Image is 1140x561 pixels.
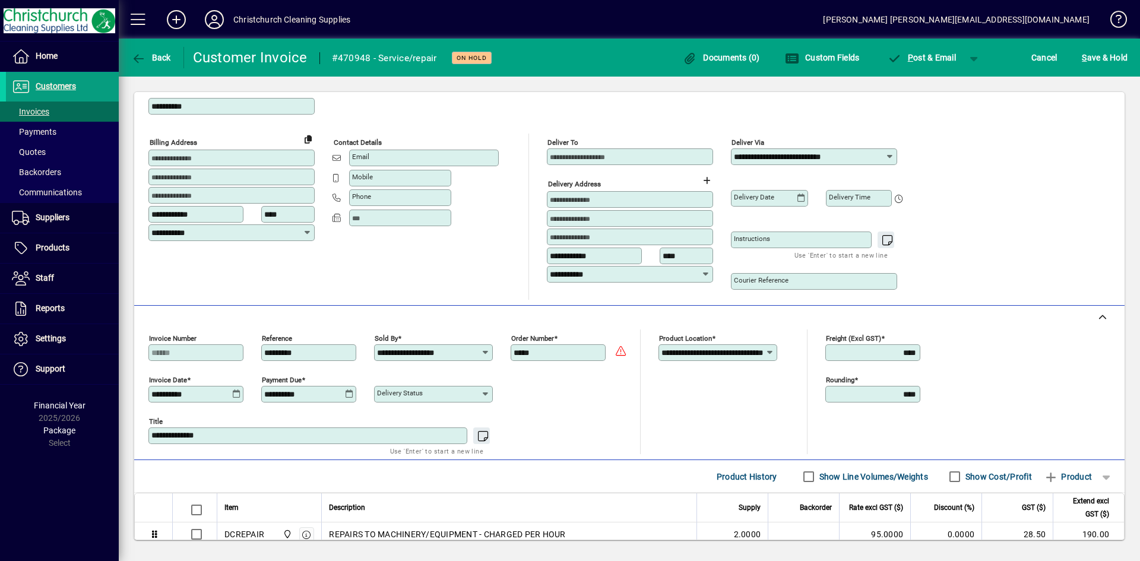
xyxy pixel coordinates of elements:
[6,162,119,182] a: Backorders
[12,147,46,157] span: Quotes
[6,122,119,142] a: Payments
[1022,501,1046,514] span: GST ($)
[6,102,119,122] a: Invoices
[352,173,373,181] mat-label: Mobile
[6,42,119,71] a: Home
[1101,2,1125,41] a: Knowledge Base
[6,264,119,293] a: Staff
[6,182,119,202] a: Communications
[12,167,61,177] span: Backorders
[149,376,187,384] mat-label: Invoice date
[149,334,197,343] mat-label: Invoice number
[12,127,56,137] span: Payments
[36,364,65,373] span: Support
[332,49,437,68] div: #470948 - Service/repair
[262,334,292,343] mat-label: Reference
[1028,47,1060,68] button: Cancel
[881,47,962,68] button: Post & Email
[697,171,716,190] button: Choose address
[375,334,398,343] mat-label: Sold by
[734,234,770,243] mat-label: Instructions
[36,81,76,91] span: Customers
[299,129,318,148] button: Copy to Delivery address
[12,188,82,197] span: Communications
[233,10,350,29] div: Christchurch Cleaning Supplies
[849,501,903,514] span: Rate excl GST ($)
[36,334,66,343] span: Settings
[887,53,956,62] span: ost & Email
[6,294,119,324] a: Reports
[1053,522,1124,547] td: 190.00
[934,501,974,514] span: Discount (%)
[6,142,119,162] a: Quotes
[847,528,903,540] div: 95.0000
[6,203,119,233] a: Suppliers
[823,10,1090,29] div: [PERSON_NAME] [PERSON_NAME][EMAIL_ADDRESS][DOMAIN_NAME]
[36,213,69,222] span: Suppliers
[36,51,58,61] span: Home
[826,334,881,343] mat-label: Freight (excl GST)
[1079,47,1130,68] button: Save & Hold
[817,471,928,483] label: Show Line Volumes/Weights
[34,401,85,410] span: Financial Year
[794,248,888,262] mat-hint: Use 'Enter' to start a new line
[908,53,913,62] span: P
[352,153,369,161] mat-label: Email
[149,417,163,426] mat-label: Title
[131,53,171,62] span: Back
[262,376,302,384] mat-label: Payment due
[457,54,487,62] span: On hold
[1082,48,1128,67] span: ave & Hold
[731,138,764,147] mat-label: Deliver via
[280,528,293,541] span: Christchurch Cleaning Supplies Ltd
[195,9,233,30] button: Profile
[329,501,365,514] span: Description
[6,233,119,263] a: Products
[390,444,483,458] mat-hint: Use 'Enter' to start a new line
[785,53,860,62] span: Custom Fields
[734,276,788,284] mat-label: Courier Reference
[1038,466,1098,487] button: Product
[1031,48,1057,67] span: Cancel
[1082,53,1087,62] span: S
[910,522,981,547] td: 0.0000
[963,471,1032,483] label: Show Cost/Profit
[734,528,761,540] span: 2.0000
[659,334,712,343] mat-label: Product location
[717,467,777,486] span: Product History
[224,528,264,540] div: DCREPAIR
[6,324,119,354] a: Settings
[829,193,870,201] mat-label: Delivery time
[36,273,54,283] span: Staff
[739,501,761,514] span: Supply
[683,53,760,62] span: Documents (0)
[12,107,49,116] span: Invoices
[511,334,554,343] mat-label: Order number
[352,192,371,201] mat-label: Phone
[36,303,65,313] span: Reports
[734,193,774,201] mat-label: Delivery date
[6,354,119,384] a: Support
[36,243,69,252] span: Products
[43,426,75,435] span: Package
[119,47,184,68] app-page-header-button: Back
[377,389,423,397] mat-label: Delivery status
[224,501,239,514] span: Item
[782,47,863,68] button: Custom Fields
[981,522,1053,547] td: 28.50
[800,501,832,514] span: Backorder
[712,466,782,487] button: Product History
[1044,467,1092,486] span: Product
[680,47,763,68] button: Documents (0)
[547,138,578,147] mat-label: Deliver To
[128,47,174,68] button: Back
[193,48,308,67] div: Customer Invoice
[826,376,854,384] mat-label: Rounding
[1060,495,1109,521] span: Extend excl GST ($)
[157,9,195,30] button: Add
[329,528,565,540] span: REPAIRS TO MACHINERY/EQUIPMENT - CHARGED PER HOUR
